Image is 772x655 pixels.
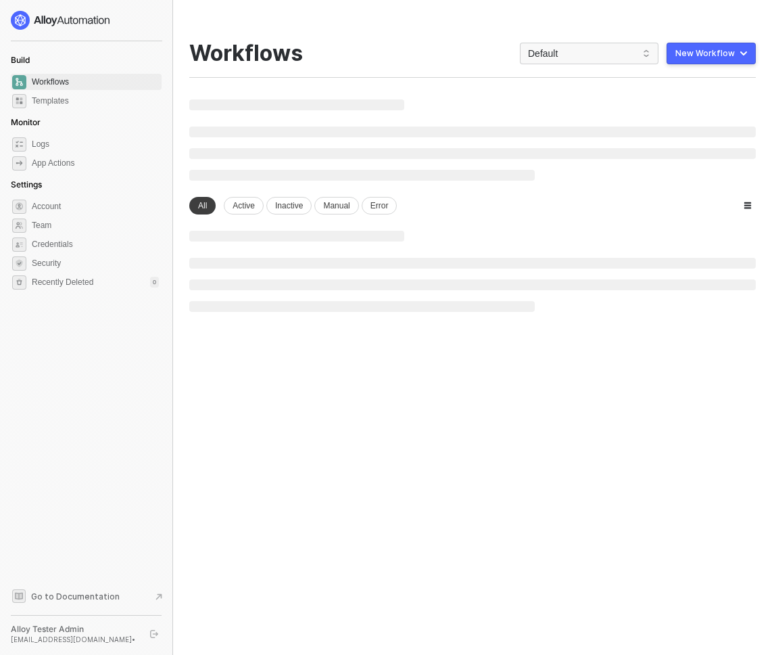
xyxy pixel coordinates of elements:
div: App Actions [32,158,74,169]
div: New Workflow [675,48,735,59]
span: Settings [11,179,42,189]
span: settings [12,275,26,290]
div: Active [224,197,264,214]
span: document-arrow [152,590,166,604]
span: marketplace [12,94,26,108]
div: Inactive [266,197,312,214]
div: Error [362,197,397,214]
span: icon-logs [12,137,26,152]
span: Logs [32,136,159,152]
a: logo [11,11,162,30]
div: Manual [314,197,358,214]
img: logo [11,11,111,30]
div: All [189,197,216,214]
span: settings [12,200,26,214]
span: Recently Deleted [32,277,93,288]
span: dashboard [12,75,26,89]
span: Templates [32,93,159,109]
span: documentation [12,589,26,603]
div: Alloy Tester Admin [11,624,138,635]
span: Build [11,55,30,65]
span: Go to Documentation [31,591,120,602]
span: Security [32,255,159,271]
span: icon-app-actions [12,156,26,171]
span: Credentials [32,236,159,252]
div: Workflows [189,41,303,66]
div: [EMAIL_ADDRESS][DOMAIN_NAME] • [11,635,138,644]
button: New Workflow [667,43,756,64]
span: security [12,256,26,271]
span: credentials [12,238,26,252]
span: Account [32,198,159,214]
span: Default [528,43,650,64]
span: logout [150,630,158,638]
a: Knowledge Base [11,588,162,604]
span: team [12,219,26,233]
span: Team [32,217,159,233]
div: 0 [150,277,159,288]
span: Workflows [32,74,159,90]
span: Monitor [11,117,41,127]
